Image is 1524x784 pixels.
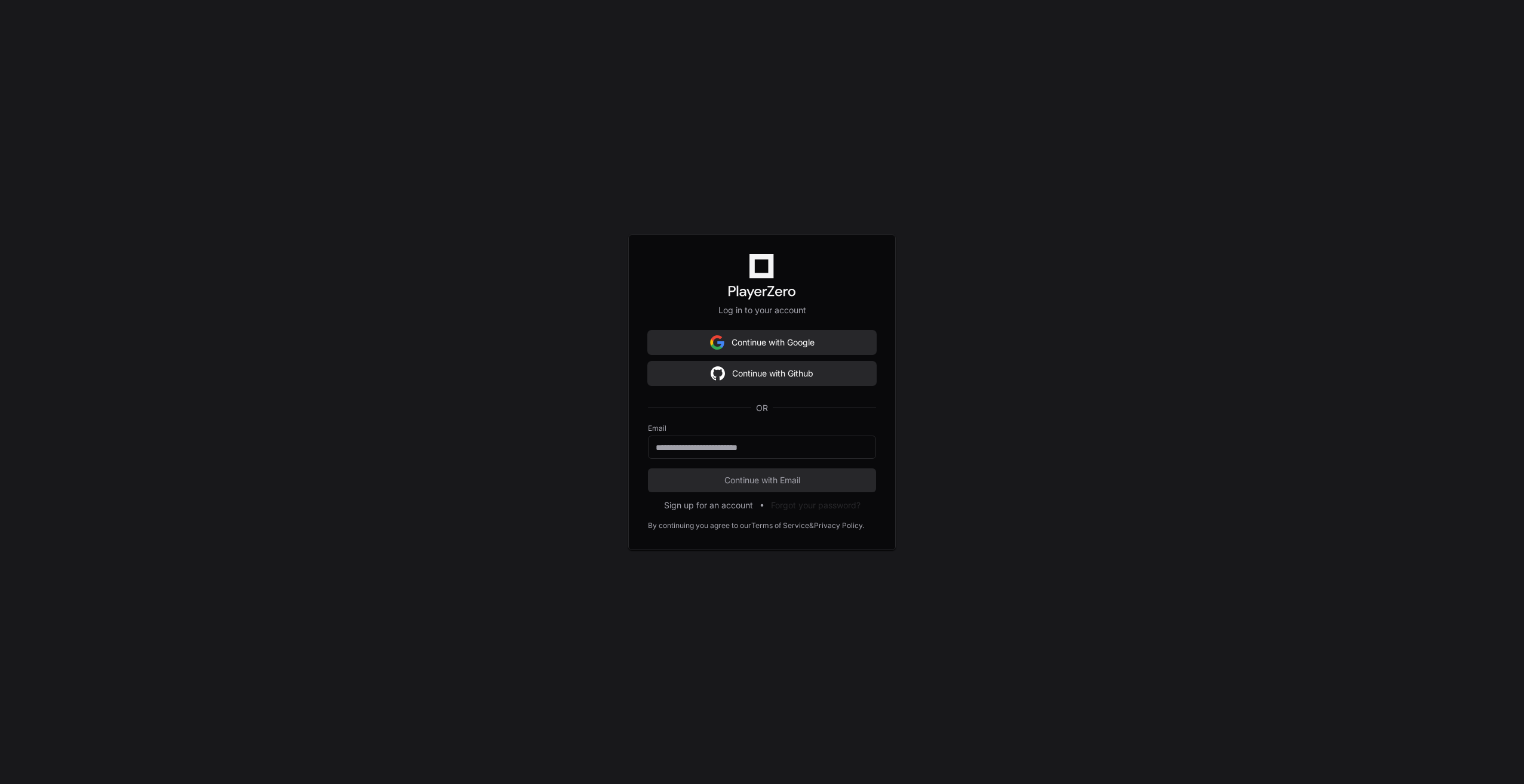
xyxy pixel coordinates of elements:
[664,499,753,511] button: Sign up for an account
[814,521,864,530] a: Privacy Policy.
[751,521,809,530] a: Terms of Service
[648,474,876,486] span: Continue with Email
[648,304,876,316] p: Log in to your account
[648,362,876,385] button: Continue with Github
[809,521,814,530] div: &
[648,521,751,530] div: By continuing you agree to our
[648,331,876,354] button: Continue with Google
[711,362,725,385] img: Sign in with google
[648,424,876,433] label: Email
[710,331,724,354] img: Sign in with google
[771,499,861,511] button: Forgot your password?
[751,402,773,414] span: OR
[648,468,876,492] button: Continue with Email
